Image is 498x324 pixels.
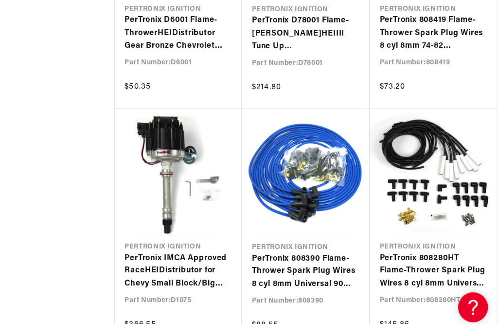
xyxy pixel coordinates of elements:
[383,246,487,283] a: PerTronix 808280HT Flame-Thrower Spark Plug Wires 8 cyl 8mm Universal Straight Ceramic Boot Black...
[134,246,239,283] a: PerTronix IMCA Approved RaceHEIDistributor for Chevy Small Block/Big Block Engines
[383,14,487,51] a: PerTronix 808419 Flame-Thrower Spark Plug Wires 8 cyl 8mm 74-82 CorvetteCustom Fit Red
[258,14,363,52] a: PerTronix D78001 Flame-[PERSON_NAME]HEIIII Tune Up Chevrolet/Cadillac Kit Red Cap with multiple s...
[134,14,239,51] a: PerTronix D6001 Flame-ThrowerHEIDistributor Gear Bronze Chevrolet 0.491 Inch Shaft
[258,246,363,284] a: PerTronix 808390 Flame-Thrower Spark Plug Wires 8 cyl 8mm Universal 90 Degree Blue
